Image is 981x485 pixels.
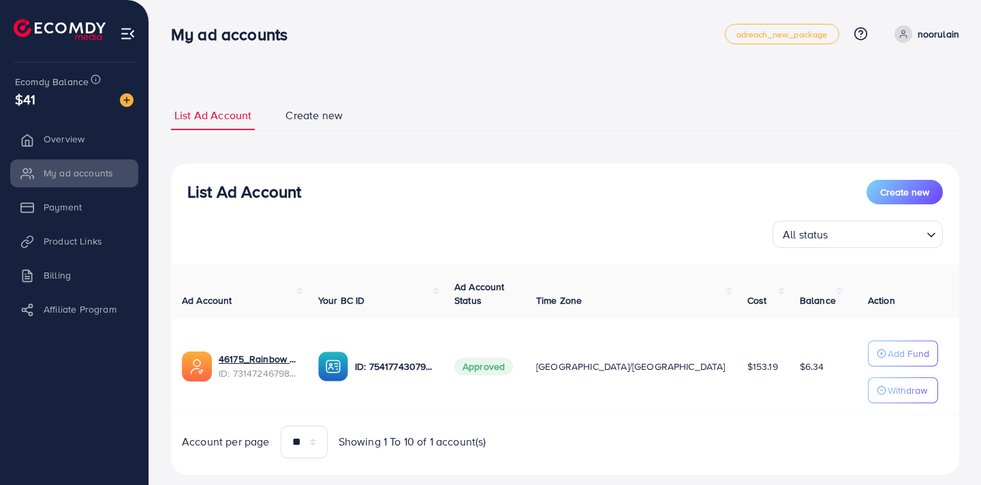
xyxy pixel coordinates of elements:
p: noorulain [918,26,959,42]
span: Time Zone [536,294,582,307]
span: ID: 7314724679808335874 [219,366,296,380]
span: Balance [800,294,836,307]
span: Ad Account [182,294,232,307]
span: Cost [747,294,767,307]
button: Withdraw [868,377,938,403]
input: Search for option [832,222,921,245]
img: menu [120,26,136,42]
a: noorulain [889,25,959,43]
span: Action [868,294,895,307]
span: Ad Account Status [454,280,505,307]
img: ic-ba-acc.ded83a64.svg [318,351,348,381]
span: $41 [15,89,35,109]
span: Create new [880,185,929,199]
span: $153.19 [747,360,778,373]
a: 46175_Rainbow Mart_1703092077019 [219,352,296,366]
img: image [120,93,134,107]
div: Search for option [773,221,943,248]
p: ID: 7541774307903438866 [355,358,433,375]
img: logo [14,19,106,40]
span: List Ad Account [174,108,251,123]
a: adreach_new_package [725,24,839,44]
h3: My ad accounts [171,25,298,44]
span: Create new [285,108,343,123]
span: [GEOGRAPHIC_DATA]/[GEOGRAPHIC_DATA] [536,360,726,373]
h3: List Ad Account [187,182,301,202]
p: Withdraw [888,382,927,398]
span: All status [780,225,831,245]
span: adreach_new_package [736,30,828,39]
span: $6.34 [800,360,824,373]
button: Create new [867,180,943,204]
div: <span class='underline'>46175_Rainbow Mart_1703092077019</span></br>7314724679808335874 [219,352,296,380]
p: Add Fund [888,345,929,362]
span: Account per page [182,434,270,450]
span: Showing 1 To 10 of 1 account(s) [339,434,486,450]
button: Add Fund [868,341,938,366]
span: Your BC ID [318,294,365,307]
span: Ecomdy Balance [15,75,89,89]
span: Approved [454,358,513,375]
img: ic-ads-acc.e4c84228.svg [182,351,212,381]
